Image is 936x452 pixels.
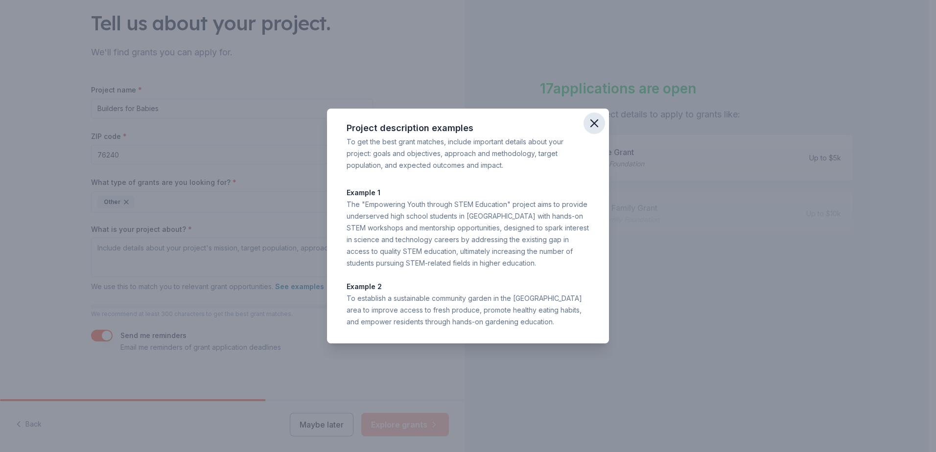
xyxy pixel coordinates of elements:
[347,187,589,199] p: Example 1
[347,293,589,328] div: To establish a sustainable community garden in the [GEOGRAPHIC_DATA] area to improve access to fr...
[347,136,589,171] div: To get the best grant matches, include important details about your project: goals and objectives...
[347,120,589,136] div: Project description examples
[347,281,589,293] p: Example 2
[347,199,589,269] div: The "Empowering Youth through STEM Education" project aims to provide underserved high school stu...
